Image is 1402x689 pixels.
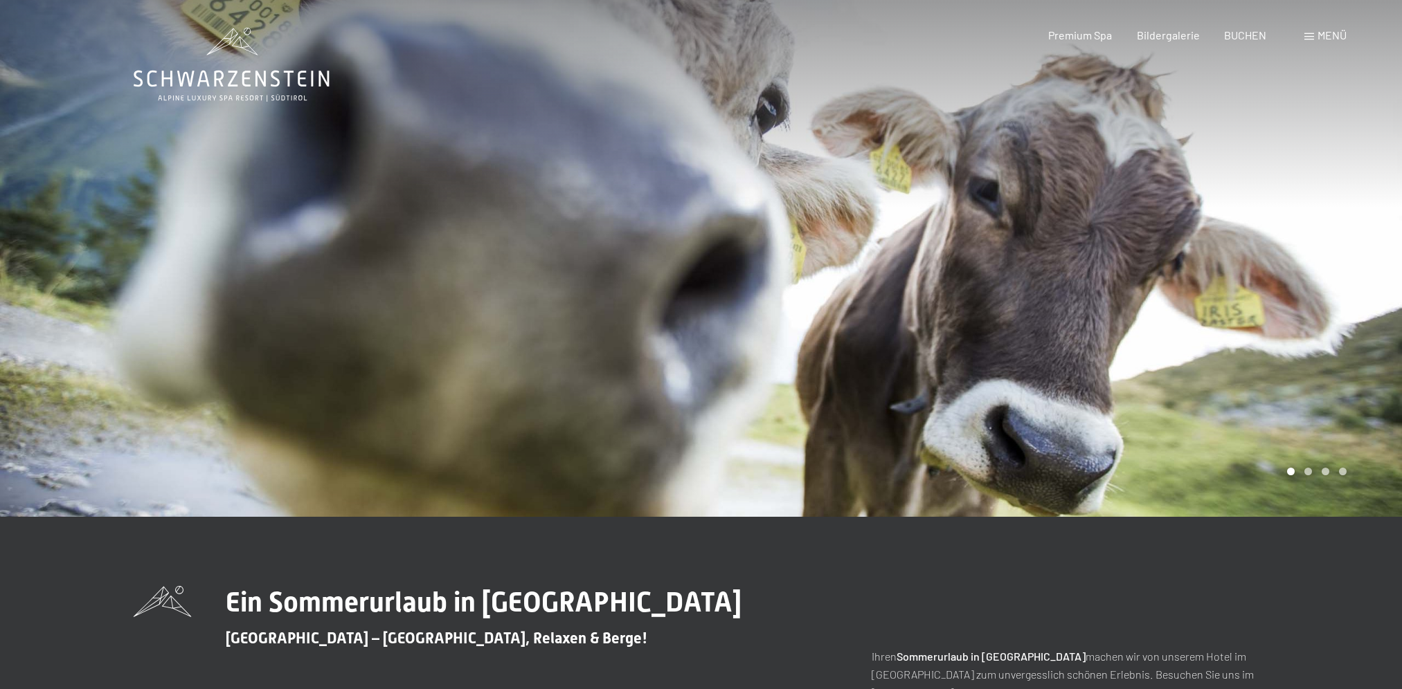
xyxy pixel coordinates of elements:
[226,630,647,647] span: [GEOGRAPHIC_DATA] – [GEOGRAPHIC_DATA], Relaxen & Berge!
[1137,28,1200,42] a: Bildergalerie
[1339,468,1347,475] div: Carousel Page 4
[897,650,1086,663] strong: Sommerurlaub in [GEOGRAPHIC_DATA]
[226,586,742,618] span: Ein Sommerurlaub in [GEOGRAPHIC_DATA]
[1224,28,1266,42] a: BUCHEN
[1322,468,1329,475] div: Carousel Page 3
[1287,468,1295,475] div: Carousel Page 1 (Current Slide)
[1304,468,1312,475] div: Carousel Page 2
[1048,28,1112,42] a: Premium Spa
[1318,28,1347,42] span: Menü
[1282,468,1347,475] div: Carousel Pagination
